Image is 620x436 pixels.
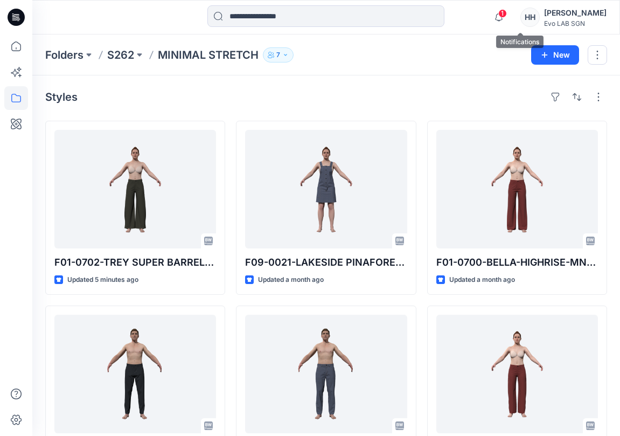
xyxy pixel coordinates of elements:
a: Folders [45,47,83,63]
span: 1 [498,9,507,18]
div: HH [520,8,540,27]
p: MINIMAL STRETCH [158,47,259,63]
button: New [531,45,579,65]
p: F09-0021-LAKESIDE PINAFORE-[GEOGRAPHIC_DATA] [245,255,407,270]
a: M01-0082-RISE-MNMS [54,315,216,433]
a: M01-0078-VEGA CLASSIC-MNMS [245,315,407,433]
button: 7 [263,47,294,63]
p: 7 [276,49,280,61]
p: F01-0700-BELLA-HIGHRISE-MNMS [436,255,598,270]
h4: Styles [45,91,78,103]
div: Evo LAB SGN [544,19,607,27]
p: Updated a month ago [449,274,515,286]
a: S262 [107,47,134,63]
p: Updated a month ago [258,274,324,286]
p: Updated 5 minutes ago [67,274,138,286]
a: F09-0021-LAKESIDE PINAFORE-MNMS [245,130,407,248]
a: F01-0702-TREY SUPER BARRELL-DARK LODEN-262 [54,130,216,248]
p: F01-0702-TREY SUPER BARRELL-DARK [PERSON_NAME]-262 [54,255,216,270]
a: F01-0700-BELLA-HIGHRISE-MNMS [436,130,598,248]
div: [PERSON_NAME] [544,6,607,19]
a: F01-0699-ASH-CUT LINE-MNMS [436,315,598,433]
